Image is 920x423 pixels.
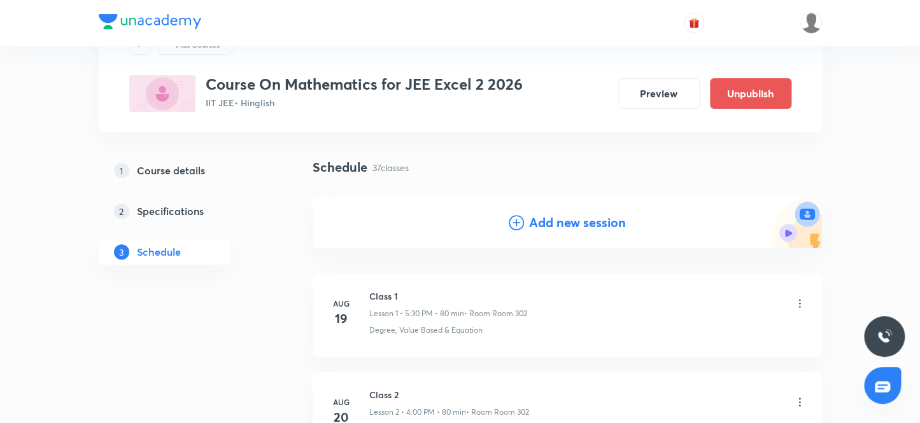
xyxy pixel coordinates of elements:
[464,308,527,319] p: • Room Room 302
[114,163,129,178] p: 1
[329,396,354,408] h6: Aug
[369,308,464,319] p: Lesson 1 • 5:30 PM • 80 min
[99,14,201,32] a: Company Logo
[114,204,129,219] p: 2
[466,406,529,418] p: • Room Room 302
[137,244,181,260] h5: Schedule
[206,75,523,94] h3: Course On Mathematics for JEE Excel 2 2026
[137,204,204,219] h5: Specifications
[137,163,205,178] h5: Course details
[710,78,791,109] button: Unpublish
[771,197,822,248] img: Add
[369,388,529,401] h6: Class 2
[369,406,466,418] p: Lesson 2 • 4:00 PM • 80 min
[99,14,201,29] img: Company Logo
[618,78,700,109] button: Preview
[529,213,626,232] h4: Add new session
[877,329,892,344] img: ttu
[684,13,704,33] button: avatar
[369,289,527,303] h6: Class 1
[99,158,272,183] a: 1Course details
[688,17,700,29] img: avatar
[129,75,195,112] img: 32570050-EBFB-4F40-808D-391AD12C2A37_plus.png
[369,324,483,336] p: Degree, Value Based & Equation
[800,12,822,34] img: Devendra Kumar
[329,309,354,328] h4: 19
[329,298,354,309] h6: Aug
[313,158,367,177] h4: Schedule
[99,198,272,224] a: 2Specifications
[372,161,409,174] p: 37 classes
[114,244,129,260] p: 3
[206,96,523,109] p: IIT JEE • Hinglish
